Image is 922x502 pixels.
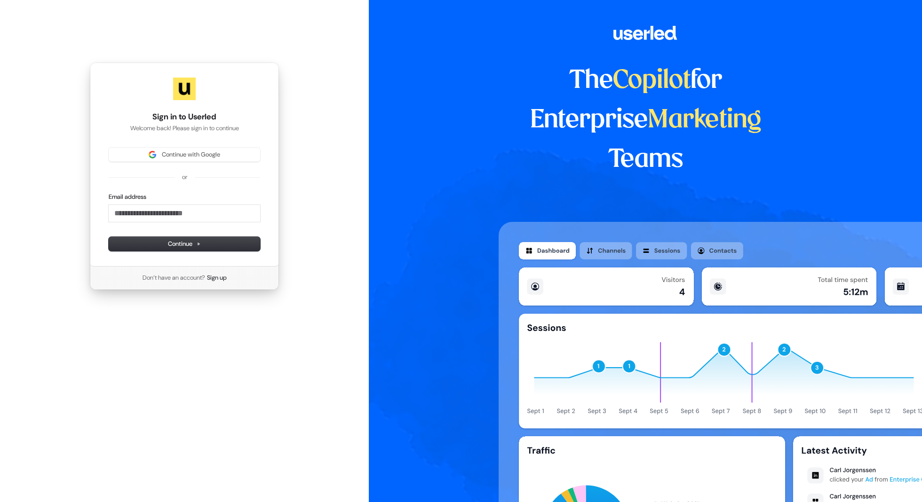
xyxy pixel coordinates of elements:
button: Sign in with GoogleContinue with Google [109,148,260,162]
p: Welcome back! Please sign in to continue [109,124,260,133]
h1: Sign in to Userled [109,111,260,123]
span: Continue [168,240,201,248]
a: Sign up [207,274,227,282]
span: Marketing [648,108,762,133]
img: Sign in with Google [149,151,156,158]
span: Continue with Google [162,150,220,159]
img: Userled [173,78,196,100]
span: Don’t have an account? [143,274,205,282]
span: Copilot [613,69,691,93]
h1: The for Enterprise Teams [499,61,793,180]
p: or [182,173,187,181]
label: Email address [109,193,146,201]
button: Continue [109,237,260,251]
